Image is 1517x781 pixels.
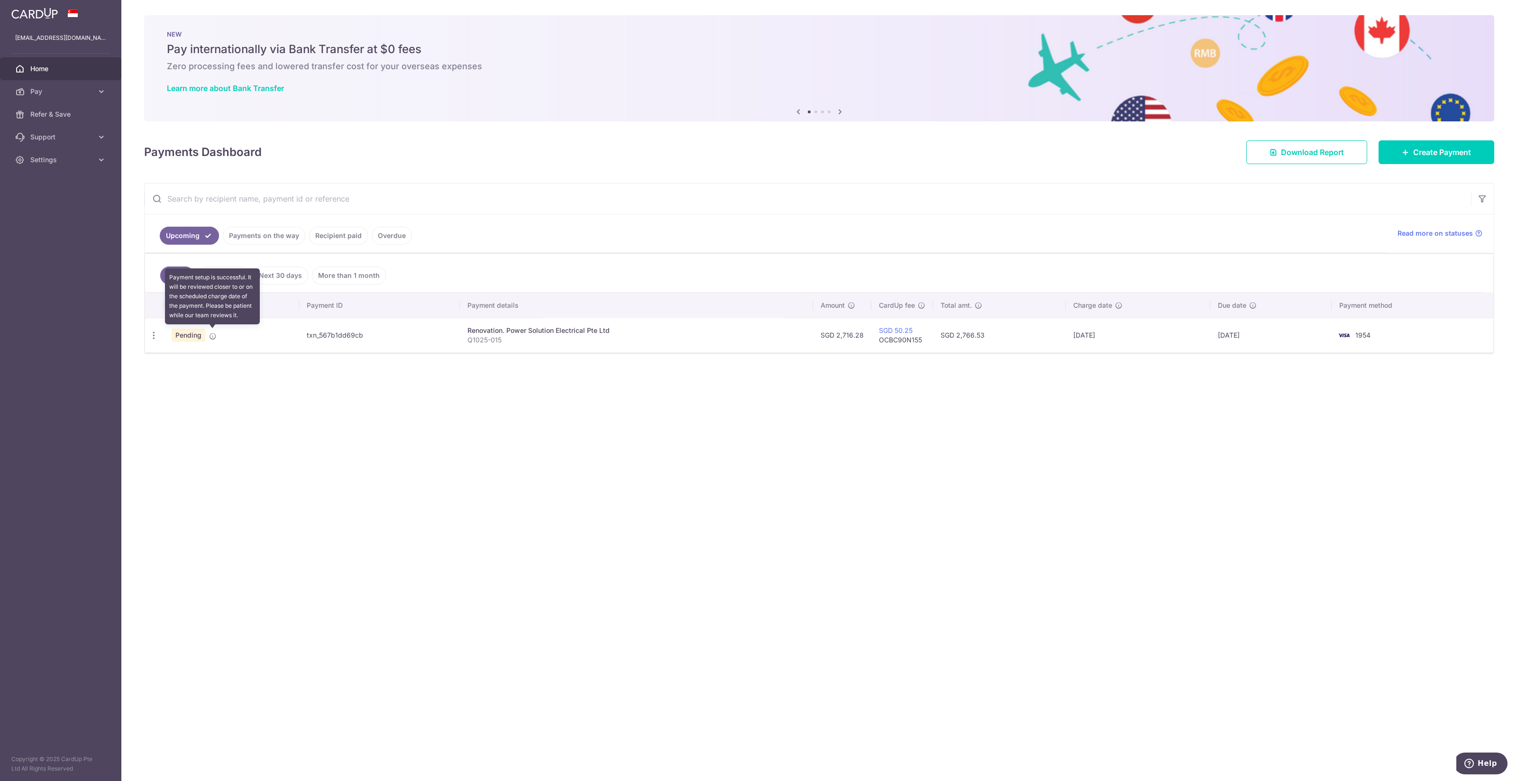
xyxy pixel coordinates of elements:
[30,64,93,74] span: Home
[1379,140,1494,164] a: Create Payment
[172,329,205,342] span: Pending
[871,318,933,352] td: OCBC90N155
[223,227,305,245] a: Payments on the way
[160,227,219,245] a: Upcoming
[167,42,1471,57] h5: Pay internationally via Bank Transfer at $0 fees
[30,132,93,142] span: Support
[144,15,1494,121] img: Bank transfer banner
[167,61,1471,72] h6: Zero processing fees and lowered transfer cost for your overseas expenses
[467,335,805,345] p: Q1025-015
[879,301,915,310] span: CardUp fee
[1332,293,1493,318] th: Payment method
[160,266,194,285] a: All
[933,318,1066,352] td: SGD 2,766.53
[299,318,460,352] td: txn_567b1dd69cb
[299,293,460,318] th: Payment ID
[1246,140,1367,164] a: Download Report
[1334,330,1353,341] img: Bank Card
[165,268,260,324] div: Payment setup is successful. It will be reviewed closer to or on the scheduled charge date of the...
[1066,318,1210,352] td: [DATE]
[167,30,1471,38] p: NEW
[145,184,1471,214] input: Search by recipient name, payment id or reference
[1456,753,1508,776] iframe: Opens a widget where you can find more information
[1398,229,1473,238] span: Read more on statuses
[1398,229,1482,238] a: Read more on statuses
[1355,331,1371,339] span: 1954
[167,83,284,93] a: Learn more about Bank Transfer
[1281,147,1344,158] span: Download Report
[309,227,368,245] a: Recipient paid
[30,87,93,96] span: Pay
[253,266,308,285] a: Next 30 days
[1218,301,1246,310] span: Due date
[813,318,871,352] td: SGD 2,716.28
[30,110,93,119] span: Refer & Save
[460,293,813,318] th: Payment details
[941,301,972,310] span: Total amt.
[30,155,93,165] span: Settings
[1073,301,1112,310] span: Charge date
[11,8,58,19] img: CardUp
[144,144,262,161] h4: Payments Dashboard
[1413,147,1471,158] span: Create Payment
[1210,318,1332,352] td: [DATE]
[312,266,386,285] a: More than 1 month
[821,301,845,310] span: Amount
[15,33,106,43] p: [EMAIL_ADDRESS][DOMAIN_NAME]
[372,227,412,245] a: Overdue
[879,326,913,334] a: SGD 50.25
[467,326,805,335] div: Renovation. Power Solution Electrical Pte Ltd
